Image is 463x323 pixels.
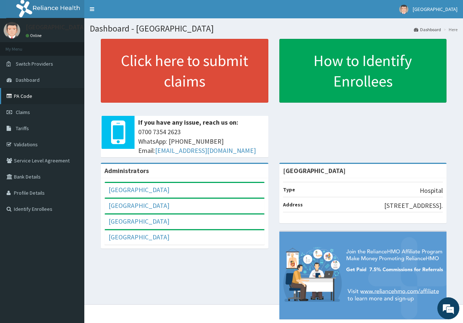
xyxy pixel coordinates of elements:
a: How to Identify Enrollees [279,39,447,103]
li: Here [442,26,458,33]
a: Dashboard [414,26,441,33]
span: Claims [16,109,30,115]
b: Administrators [104,166,149,175]
b: If you have any issue, reach us on: [138,118,238,126]
h1: Dashboard - [GEOGRAPHIC_DATA] [90,24,458,33]
div: Chat with us now [38,41,123,51]
span: 0700 7354 2623 WhatsApp: [PHONE_NUMBER] Email: [138,127,265,155]
div: Minimize live chat window [120,4,138,21]
p: Hospital [420,186,443,195]
strong: [GEOGRAPHIC_DATA] [283,166,346,175]
img: provider-team-banner.png [279,232,447,319]
b: Type [283,186,295,193]
img: User Image [399,5,408,14]
img: d_794563401_company_1708531726252_794563401 [14,37,30,55]
a: Online [26,33,43,38]
span: [GEOGRAPHIC_DATA] [413,6,458,12]
a: [GEOGRAPHIC_DATA] [109,201,169,210]
a: [EMAIL_ADDRESS][DOMAIN_NAME] [155,146,256,155]
b: Address [283,201,303,208]
a: [GEOGRAPHIC_DATA] [109,233,169,241]
img: User Image [4,22,20,38]
a: [GEOGRAPHIC_DATA] [109,186,169,194]
a: [GEOGRAPHIC_DATA] [109,217,169,225]
a: Click here to submit claims [101,39,268,103]
span: Dashboard [16,77,40,83]
span: Tariffs [16,125,29,132]
span: Switch Providers [16,60,53,67]
textarea: Type your message and hit 'Enter' [4,200,140,226]
span: We're online! [43,92,101,166]
p: [GEOGRAPHIC_DATA] [26,24,86,30]
p: [STREET_ADDRESS]. [384,201,443,210]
